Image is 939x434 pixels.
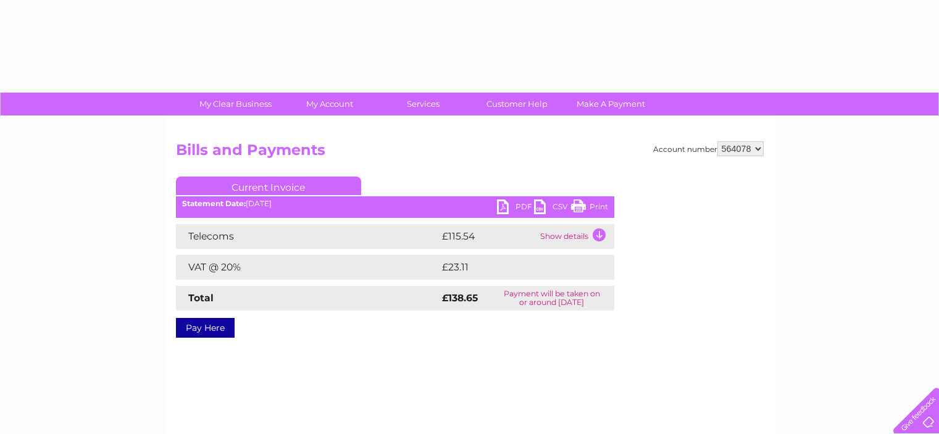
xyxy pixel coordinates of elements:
[372,93,474,115] a: Services
[466,93,568,115] a: Customer Help
[176,224,439,249] td: Telecoms
[185,93,286,115] a: My Clear Business
[653,141,764,156] div: Account number
[439,255,586,280] td: £23.11
[176,177,361,195] a: Current Invoice
[537,224,614,249] td: Show details
[560,93,662,115] a: Make A Payment
[188,292,214,304] strong: Total
[176,318,235,338] a: Pay Here
[534,199,571,217] a: CSV
[182,199,246,208] b: Statement Date:
[442,292,478,304] strong: £138.65
[490,286,614,311] td: Payment will be taken on or around [DATE]
[176,141,764,165] h2: Bills and Payments
[176,255,439,280] td: VAT @ 20%
[176,199,614,208] div: [DATE]
[439,224,537,249] td: £115.54
[571,199,608,217] a: Print
[497,199,534,217] a: PDF
[278,93,380,115] a: My Account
